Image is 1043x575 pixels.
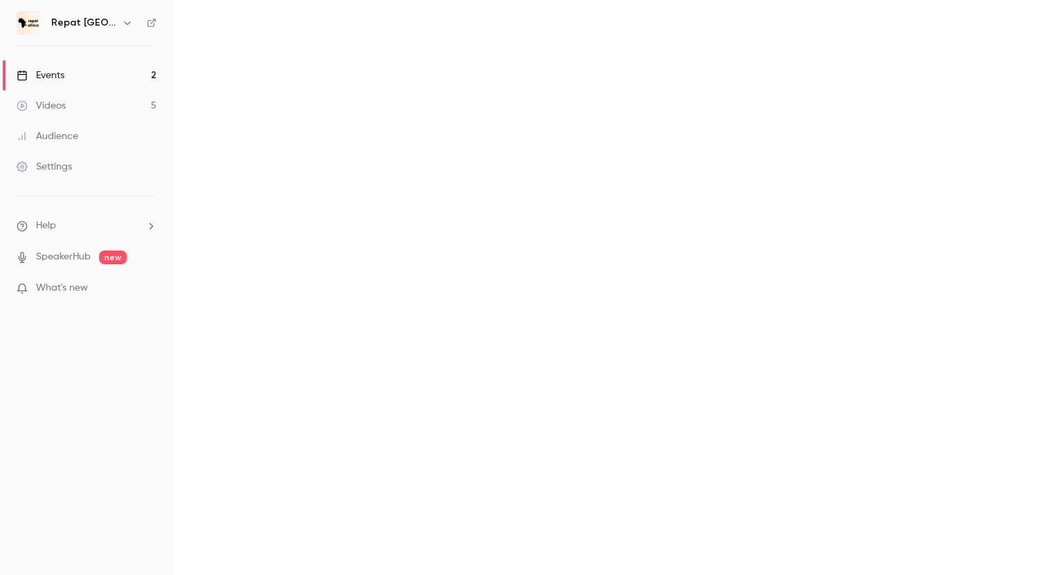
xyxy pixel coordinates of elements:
h6: Repat [GEOGRAPHIC_DATA] [51,16,116,30]
li: help-dropdown-opener [17,219,156,233]
div: Events [17,69,64,82]
div: Videos [17,99,66,113]
span: Help [36,219,56,233]
img: Repat Africa [17,12,39,34]
a: SpeakerHub [36,250,91,264]
span: What's new [36,281,88,295]
div: Settings [17,160,72,174]
span: new [99,250,127,264]
div: Audience [17,129,78,143]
